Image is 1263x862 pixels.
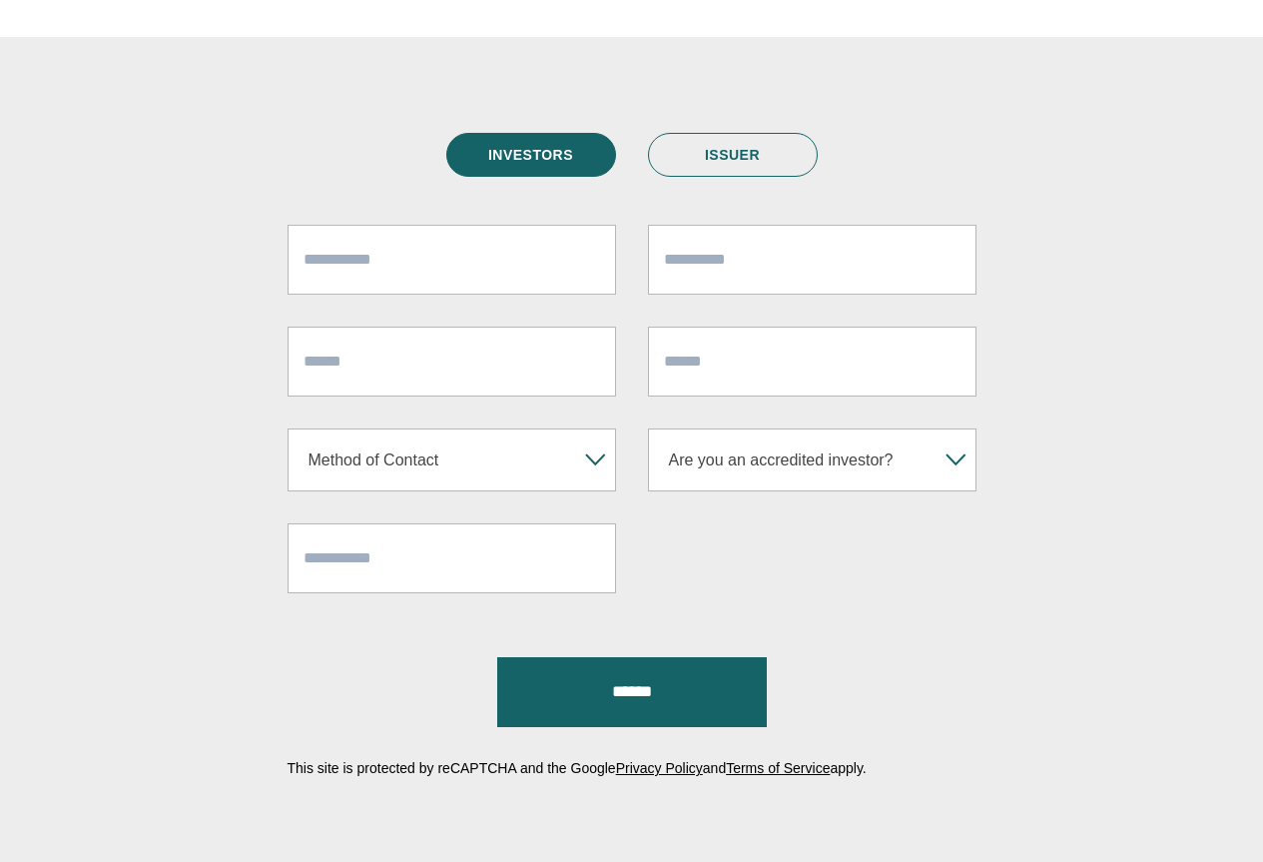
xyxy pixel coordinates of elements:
[938,430,975,490] b: ▾
[299,430,577,490] span: Method of Contact
[726,760,830,776] a: Terms of Service
[616,760,703,776] a: Privacy Policy
[288,225,976,775] form: Contact form
[288,761,976,775] p: This site is protected by reCAPTCHA and the Google and apply.
[659,430,938,490] span: Are you an accredited investor?
[648,133,818,177] a: ISSUER
[577,430,615,490] b: ▾
[446,133,616,177] a: INVESTORS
